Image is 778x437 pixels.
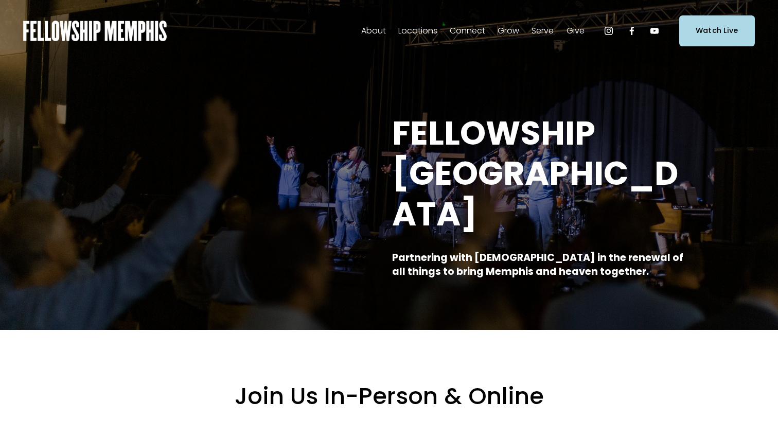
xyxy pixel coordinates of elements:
span: Connect [450,24,485,39]
a: folder dropdown [361,23,386,39]
a: Watch Live [679,15,755,46]
a: folder dropdown [498,23,519,39]
h2: Join Us In-Person & Online [80,381,698,411]
a: Instagram [604,26,614,36]
span: Give [567,24,585,39]
span: About [361,24,386,39]
a: folder dropdown [450,23,485,39]
a: YouTube [649,26,660,36]
strong: Partnering with [DEMOGRAPHIC_DATA] in the renewal of all things to bring Memphis and heaven toget... [392,251,685,278]
a: folder dropdown [567,23,585,39]
img: Fellowship Memphis [23,21,167,41]
a: Facebook [627,26,637,36]
span: Serve [532,24,554,39]
strong: FELLOWSHIP [GEOGRAPHIC_DATA] [392,110,678,237]
span: Grow [498,24,519,39]
a: folder dropdown [398,23,437,39]
a: folder dropdown [532,23,554,39]
span: Locations [398,24,437,39]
